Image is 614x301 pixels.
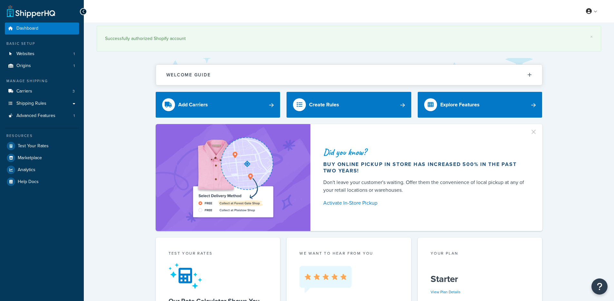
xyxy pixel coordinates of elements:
span: Analytics [18,167,35,173]
a: Shipping Rules [5,98,79,110]
span: 1 [73,51,75,57]
li: Advanced Features [5,110,79,122]
a: Explore Features [418,92,542,118]
li: Websites [5,48,79,60]
span: 3 [73,89,75,94]
p: we want to hear from you [299,250,398,256]
span: Dashboard [16,26,38,31]
span: Advanced Features [16,113,55,119]
div: Test your rates [169,250,268,258]
span: Help Docs [18,179,39,185]
a: Websites1 [5,48,79,60]
li: Carriers [5,85,79,97]
span: Marketplace [18,155,42,161]
div: Successfully authorized Shopify account [105,34,593,43]
span: Shipping Rules [16,101,46,106]
button: Open Resource Center [591,278,608,295]
span: 1 [73,63,75,69]
div: Basic Setup [5,41,79,46]
div: Explore Features [440,100,480,109]
div: Manage Shipping [5,78,79,84]
h2: Welcome Guide [166,73,211,77]
a: Test Your Rates [5,140,79,152]
img: ad-shirt-map-b0359fc47e01cab431d101c4b569394f6a03f54285957d908178d52f29eb9668.png [175,134,291,221]
a: Advanced Features1 [5,110,79,122]
span: 1 [73,113,75,119]
a: Analytics [5,164,79,176]
div: Add Carriers [178,100,208,109]
a: Dashboard [5,23,79,34]
a: View Plan Details [431,289,461,295]
a: Activate In-Store Pickup [323,199,527,208]
button: Welcome Guide [156,65,542,85]
a: Origins1 [5,60,79,72]
span: Carriers [16,89,32,94]
div: Resources [5,133,79,139]
div: Create Rules [309,100,339,109]
span: Test Your Rates [18,143,49,149]
a: Help Docs [5,176,79,188]
a: Create Rules [287,92,411,118]
a: × [590,34,593,39]
div: Buy online pickup in store has increased 500% in the past two years! [323,161,527,174]
div: Your Plan [431,250,530,258]
a: Carriers3 [5,85,79,97]
span: Websites [16,51,34,57]
div: Did you know? [323,148,527,157]
h5: Starter [431,274,530,284]
a: Add Carriers [156,92,280,118]
span: Origins [16,63,31,69]
div: Don't leave your customer's waiting. Offer them the convenience of local pickup at any of your re... [323,179,527,194]
li: Origins [5,60,79,72]
a: Marketplace [5,152,79,164]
